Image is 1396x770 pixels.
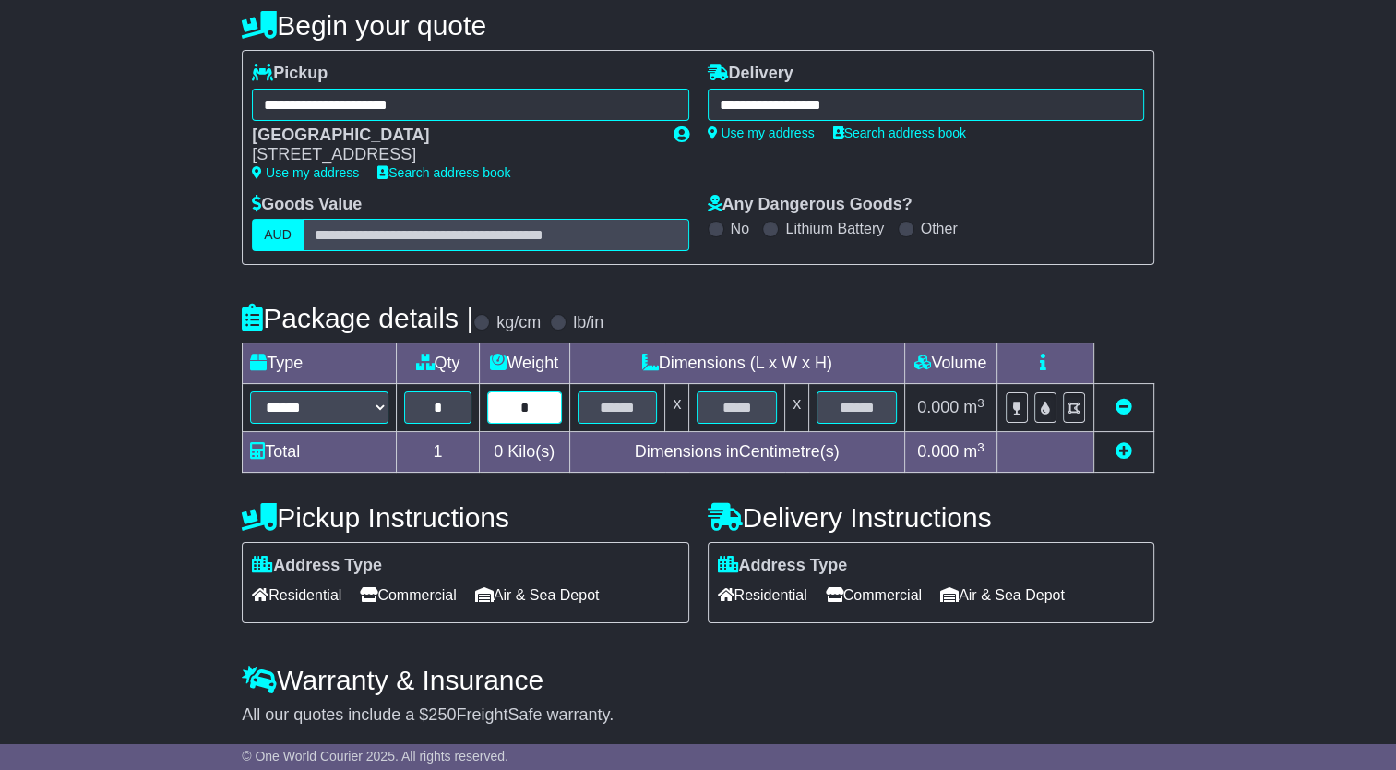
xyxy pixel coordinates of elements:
[243,432,397,473] td: Total
[785,220,884,237] label: Lithium Battery
[785,384,809,432] td: x
[242,705,1154,726] div: All our quotes include a $ FreightSafe warranty.
[242,502,688,533] h4: Pickup Instructions
[242,665,1154,695] h4: Warranty & Insurance
[731,220,749,237] label: No
[1116,398,1132,416] a: Remove this item
[252,145,654,165] div: [STREET_ADDRESS]
[397,343,480,384] td: Qty
[917,442,959,461] span: 0.000
[718,556,848,576] label: Address Type
[252,219,304,251] label: AUD
[921,220,958,237] label: Other
[428,705,456,724] span: 250
[708,64,793,84] label: Delivery
[242,303,473,333] h4: Package details |
[252,556,382,576] label: Address Type
[708,502,1154,533] h4: Delivery Instructions
[977,396,984,410] sup: 3
[242,10,1154,41] h4: Begin your quote
[904,343,996,384] td: Volume
[252,64,328,84] label: Pickup
[242,749,508,764] span: © One World Courier 2025. All rights reserved.
[665,384,689,432] td: x
[360,581,456,609] span: Commercial
[252,195,362,215] label: Goods Value
[718,581,807,609] span: Residential
[708,195,913,215] label: Any Dangerous Goods?
[833,126,966,140] a: Search address book
[496,313,541,333] label: kg/cm
[479,343,569,384] td: Weight
[479,432,569,473] td: Kilo(s)
[940,581,1065,609] span: Air & Sea Depot
[569,432,904,473] td: Dimensions in Centimetre(s)
[397,432,480,473] td: 1
[377,165,510,180] a: Search address book
[252,581,341,609] span: Residential
[494,442,503,461] span: 0
[573,313,603,333] label: lb/in
[569,343,904,384] td: Dimensions (L x W x H)
[963,442,984,461] span: m
[963,398,984,416] span: m
[708,126,815,140] a: Use my address
[1116,442,1132,461] a: Add new item
[252,165,359,180] a: Use my address
[826,581,922,609] span: Commercial
[977,440,984,454] sup: 3
[252,126,654,146] div: [GEOGRAPHIC_DATA]
[475,581,600,609] span: Air & Sea Depot
[243,343,397,384] td: Type
[917,398,959,416] span: 0.000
